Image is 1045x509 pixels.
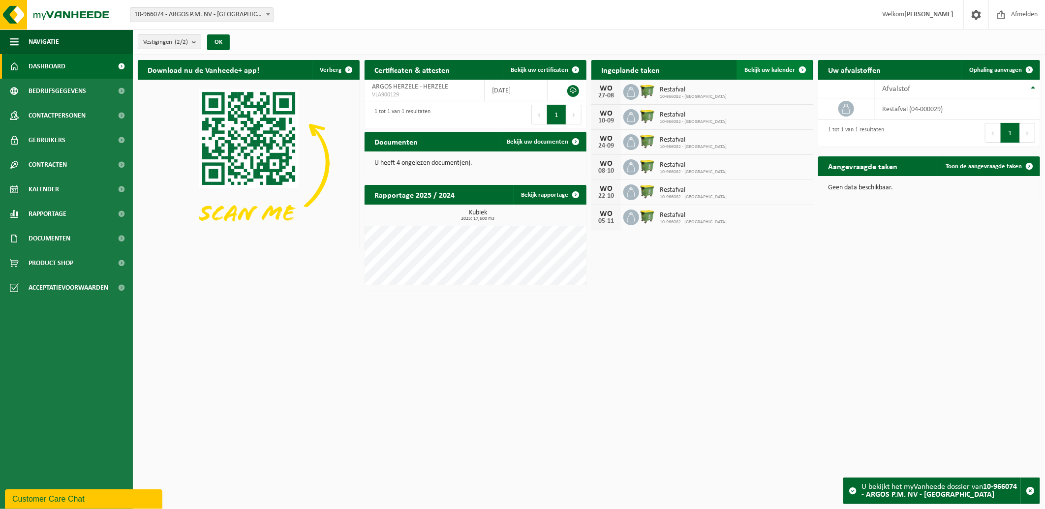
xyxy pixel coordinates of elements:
[985,123,1001,143] button: Previous
[744,67,795,73] span: Bekijk uw kalender
[660,161,727,169] span: Restafval
[596,85,616,92] div: WO
[737,60,812,80] a: Bekijk uw kalender
[365,132,428,151] h2: Documenten
[828,184,1030,191] p: Geen data beschikbaar.
[369,210,586,221] h3: Kubiek
[660,119,727,125] span: 10-966082 - [GEOGRAPHIC_DATA]
[818,156,907,176] h2: Aangevraagde taken
[904,11,953,18] strong: [PERSON_NAME]
[938,156,1039,176] a: Toon de aangevraagde taken
[365,185,464,204] h2: Rapportage 2025 / 2024
[29,79,86,103] span: Bedrijfsgegevens
[175,39,188,45] count: (2/2)
[660,111,727,119] span: Restafval
[503,60,585,80] a: Bekijk uw certificaten
[29,30,59,54] span: Navigatie
[29,54,65,79] span: Dashboard
[639,158,656,175] img: WB-1100-HPE-GN-50
[365,60,460,79] h2: Certificaten & attesten
[818,60,891,79] h2: Uw afvalstoffen
[596,160,616,168] div: WO
[130,7,274,22] span: 10-966074 - ARGOS P.M. NV - BRUXELLES
[596,143,616,150] div: 24-09
[946,163,1022,170] span: Toon de aangevraagde taken
[372,91,477,99] span: VLA900129
[591,60,670,79] h2: Ingeplande taken
[660,144,727,150] span: 10-966082 - [GEOGRAPHIC_DATA]
[29,202,66,226] span: Rapportage
[531,105,547,124] button: Previous
[660,169,727,175] span: 10-966082 - [GEOGRAPHIC_DATA]
[596,110,616,118] div: WO
[660,211,727,219] span: Restafval
[5,487,164,509] iframe: chat widget
[596,118,616,124] div: 10-09
[513,185,585,205] a: Bekijk rapportage
[883,85,911,93] span: Afvalstof
[596,218,616,225] div: 05-11
[566,105,582,124] button: Next
[639,208,656,225] img: WB-1100-HPE-GN-50
[1020,123,1035,143] button: Next
[372,83,448,90] span: ARGOS HERZELE - HERZELE
[29,275,108,300] span: Acceptatievoorwaarden
[660,94,727,100] span: 10-966082 - [GEOGRAPHIC_DATA]
[660,86,727,94] span: Restafval
[374,160,577,167] p: U heeft 4 ongelezen document(en).
[138,60,269,79] h2: Download nu de Vanheede+ app!
[639,133,656,150] img: WB-1100-HPE-GN-50
[596,185,616,193] div: WO
[961,60,1039,80] a: Ophaling aanvragen
[29,152,67,177] span: Contracten
[130,8,273,22] span: 10-966074 - ARGOS P.M. NV - BRUXELLES
[861,478,1020,504] div: U bekijkt het myVanheede dossier van
[660,186,727,194] span: Restafval
[138,34,201,49] button: Vestigingen(2/2)
[29,251,73,275] span: Product Shop
[547,105,566,124] button: 1
[861,483,1017,499] strong: 10-966074 - ARGOS P.M. NV - [GEOGRAPHIC_DATA]
[1001,123,1020,143] button: 1
[660,194,727,200] span: 10-966082 - [GEOGRAPHIC_DATA]
[511,67,568,73] span: Bekijk uw certificaten
[596,168,616,175] div: 08-10
[596,92,616,99] div: 27-08
[596,135,616,143] div: WO
[485,80,548,101] td: [DATE]
[660,136,727,144] span: Restafval
[507,139,568,145] span: Bekijk uw documenten
[875,98,1040,120] td: restafval (04-000029)
[639,108,656,124] img: WB-1100-HPE-GN-50
[29,128,65,152] span: Gebruikers
[29,103,86,128] span: Contactpersonen
[312,60,359,80] button: Verberg
[369,216,586,221] span: 2025: 17,600 m3
[138,80,360,246] img: Download de VHEPlus App
[660,219,727,225] span: 10-966082 - [GEOGRAPHIC_DATA]
[969,67,1022,73] span: Ophaling aanvragen
[639,83,656,99] img: WB-1100-HPE-GN-50
[29,177,59,202] span: Kalender
[639,183,656,200] img: WB-1100-HPE-GN-50
[596,193,616,200] div: 22-10
[596,210,616,218] div: WO
[499,132,585,151] a: Bekijk uw documenten
[823,122,884,144] div: 1 tot 1 van 1 resultaten
[143,35,188,50] span: Vestigingen
[207,34,230,50] button: OK
[320,67,341,73] span: Verberg
[29,226,70,251] span: Documenten
[369,104,430,125] div: 1 tot 1 van 1 resultaten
